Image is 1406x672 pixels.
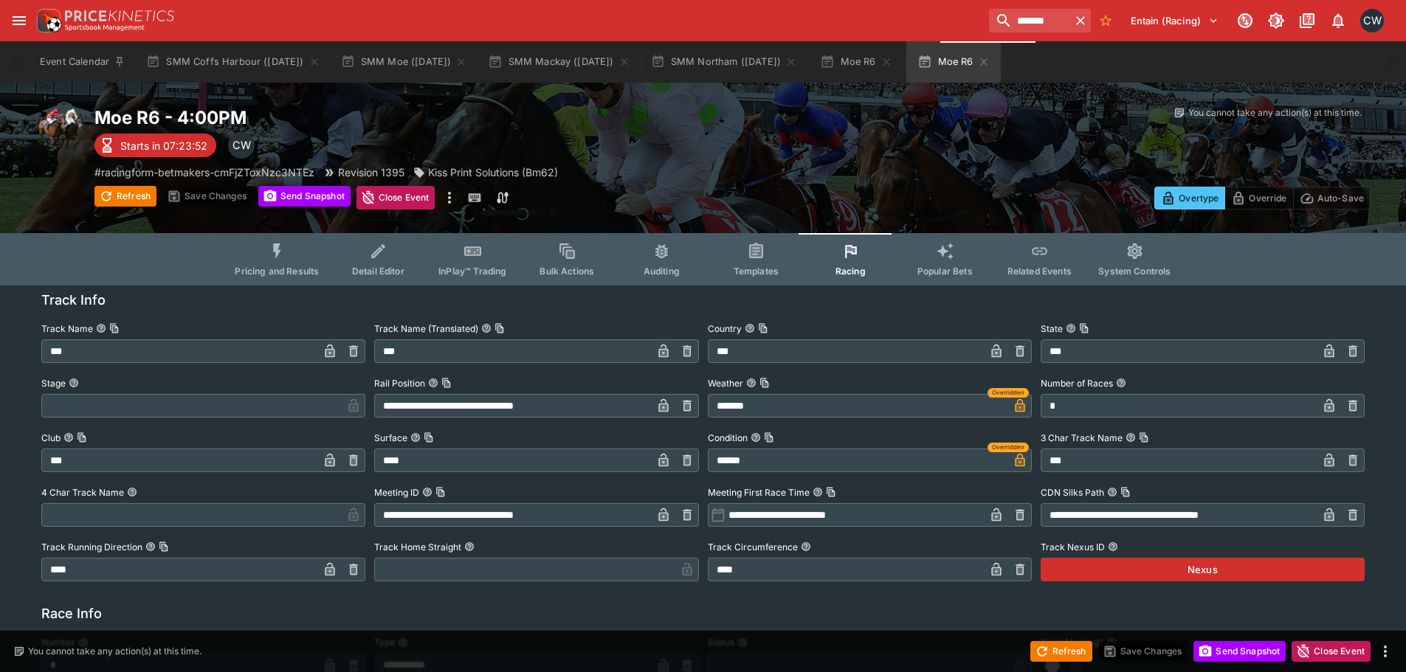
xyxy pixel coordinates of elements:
[332,41,477,83] button: SMM Moe ([DATE])
[708,486,810,499] p: Meeting First Race Time
[992,443,1024,452] span: Overridden
[374,541,461,553] p: Track Home Straight
[77,432,87,443] button: Copy To Clipboard
[428,164,558,180] p: Kiss Print Solutions (Bm62)
[32,6,62,35] img: PriceKinetics Logo
[374,432,407,444] p: Surface
[428,378,438,388] button: Rail PositionCopy To Clipboard
[1294,7,1320,34] button: Documentation
[1317,190,1364,206] p: Auto-Save
[835,266,866,277] span: Racing
[1041,322,1063,335] p: State
[1188,106,1362,119] p: You cannot take any action(s) at this time.
[41,541,142,553] p: Track Running Direction
[1179,190,1219,206] p: Overtype
[494,323,505,333] button: Copy To Clipboard
[374,486,419,499] p: Meeting ID
[1292,641,1371,662] button: Close Event
[1139,432,1149,443] button: Copy To Clipboard
[441,378,452,388] button: Copy To Clipboard
[41,605,102,622] h5: Race Info
[374,322,478,335] p: Track Name (Translated)
[41,486,124,499] p: 4 Char Track Name
[1154,187,1225,209] button: Overtype
[41,322,93,335] p: Track Name
[338,164,404,180] p: Revision 1395
[424,432,434,443] button: Copy To Clipboard
[1066,323,1076,333] button: StateCopy To Clipboard
[137,41,328,83] button: SMM Coffs Harbour ([DATE])
[65,24,145,31] img: Sportsbook Management
[1120,487,1131,497] button: Copy To Clipboard
[441,186,458,209] button: more
[708,322,742,335] p: Country
[109,323,120,333] button: Copy To Clipboard
[1154,187,1371,209] div: Start From
[35,106,83,153] img: horse_racing.png
[228,132,255,159] div: Clint Wallis
[1126,432,1136,443] button: 3 Char Track NameCopy To Clipboard
[1041,432,1123,444] p: 3 Char Track Name
[1116,378,1126,388] button: Number of Races
[801,541,811,552] button: Track Circumference
[758,323,768,333] button: Copy To Clipboard
[1041,377,1113,389] p: Number of Races
[540,266,594,277] span: Bulk Actions
[826,487,836,497] button: Copy To Clipboard
[1041,558,1365,581] button: Nexus
[438,266,506,277] span: InPlay™ Trading
[94,106,733,129] h2: Copy To Clipboard
[1193,641,1286,662] button: Send Snapshot
[989,9,1070,32] input: search
[1232,7,1258,34] button: Connected to PK
[96,323,106,333] button: Track NameCopy To Clipboard
[31,41,134,83] button: Event Calendar
[120,138,207,153] p: Starts in 07:23:52
[1122,9,1227,32] button: Select Tenant
[63,432,74,443] button: ClubCopy To Clipboard
[352,266,404,277] span: Detail Editor
[1007,266,1072,277] span: Related Events
[1030,641,1092,662] button: Refresh
[1041,486,1104,499] p: CDN Silks Path
[235,266,319,277] span: Pricing and Results
[751,432,761,443] button: ConditionCopy To Clipboard
[94,186,156,207] button: Refresh
[708,377,743,389] p: Weather
[764,432,774,443] button: Copy To Clipboard
[413,164,558,180] div: Kiss Print Solutions (Bm62)
[41,377,66,389] p: Stage
[746,378,757,388] button: WeatherCopy To Clipboard
[356,186,435,209] button: Close Event
[1360,9,1384,32] div: Clint Wallis
[1325,7,1351,34] button: Notifications
[422,487,433,497] button: Meeting IDCopy To Clipboard
[410,432,421,443] button: SurfaceCopy To Clipboard
[917,266,973,277] span: Popular Bets
[159,541,169,552] button: Copy To Clipboard
[481,323,492,333] button: Track Name (Translated)Copy To Clipboard
[1263,7,1289,34] button: Toggle light/dark mode
[41,432,61,444] p: Club
[1293,187,1371,209] button: Auto-Save
[1094,9,1117,32] button: No Bookmarks
[94,164,314,180] p: Copy To Clipboard
[1041,541,1105,553] p: Track Nexus ID
[734,266,779,277] span: Templates
[759,378,770,388] button: Copy To Clipboard
[1108,541,1118,552] button: Track Nexus ID
[223,233,1182,285] div: Event type filters
[813,487,823,497] button: Meeting First Race TimeCopy To Clipboard
[374,377,425,389] p: Rail Position
[1249,190,1286,206] p: Override
[1079,323,1089,333] button: Copy To Clipboard
[1356,4,1388,37] button: Clint Wallis
[41,291,106,308] h5: Track Info
[127,487,137,497] button: 4 Char Track Name
[708,432,748,444] p: Condition
[258,186,351,207] button: Send Snapshot
[906,41,1001,83] button: Moe R6
[644,266,680,277] span: Auditing
[1107,487,1117,497] button: CDN Silks PathCopy To Clipboard
[992,388,1024,398] span: Overridden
